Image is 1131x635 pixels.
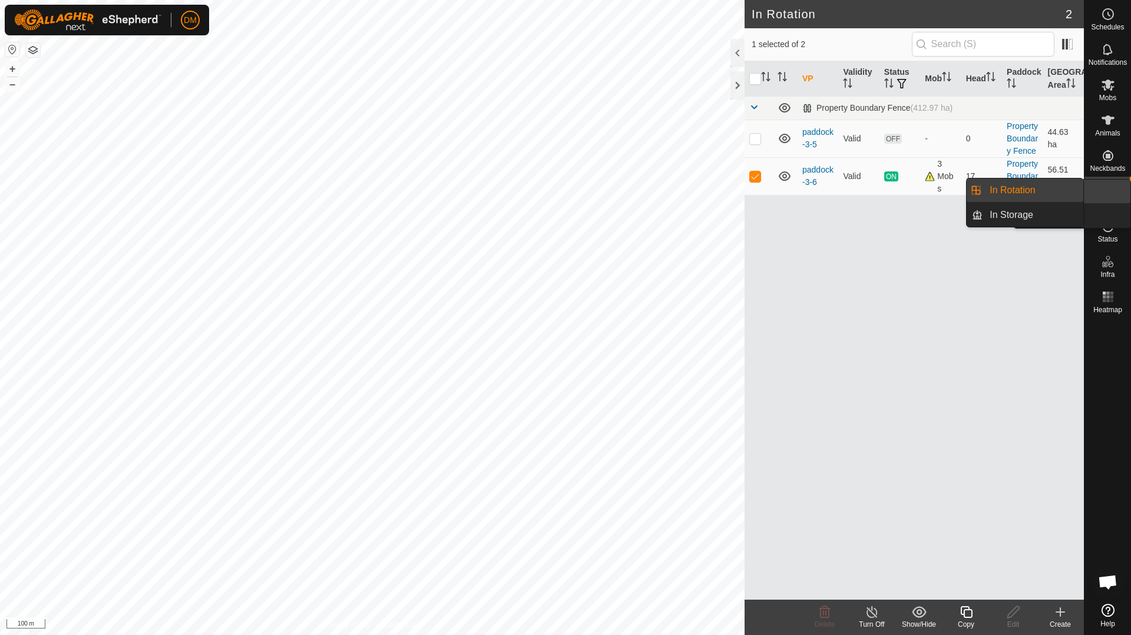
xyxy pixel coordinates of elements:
span: ON [884,171,898,181]
p-sorticon: Activate to sort [778,74,787,83]
span: Notifications [1089,59,1127,66]
span: Delete [815,620,835,629]
div: - [925,133,956,145]
span: 1 selected of 2 [752,38,912,51]
th: Status [879,61,920,97]
a: paddock-3-5 [802,127,834,149]
li: In Storage [967,203,1083,227]
span: In Storage [990,208,1033,222]
span: Status [1097,236,1117,243]
div: Property Boundary Fence [802,103,953,113]
h2: In Rotation [752,7,1066,21]
td: 0 [961,120,1002,157]
div: Edit [990,619,1037,630]
th: [GEOGRAPHIC_DATA] Area [1043,61,1084,97]
div: Show/Hide [895,619,943,630]
li: In Rotation [967,178,1083,202]
p-sorticon: Activate to sort [843,80,852,90]
td: 17 [961,157,1002,195]
div: Copy [943,619,990,630]
span: Schedules [1091,24,1124,31]
span: OFF [884,134,902,144]
span: Neckbands [1090,165,1125,172]
a: In Rotation [983,178,1083,202]
a: Property Boundary Fence [1007,159,1038,193]
span: Help [1100,620,1115,627]
td: Valid [838,157,879,195]
td: 56.51 ha [1043,157,1084,195]
span: 2 [1066,5,1072,23]
img: Gallagher Logo [14,9,161,31]
td: 44.63 ha [1043,120,1084,157]
p-sorticon: Activate to sort [1007,80,1016,90]
span: Infra [1100,271,1115,278]
th: Mob [920,61,961,97]
span: In Rotation [990,183,1035,197]
th: Head [961,61,1002,97]
div: 3 Mobs [925,158,956,195]
a: Contact Us [384,620,419,630]
span: Mobs [1099,94,1116,101]
span: (412.97 ha) [911,103,953,113]
div: Create [1037,619,1084,630]
input: Search (S) [912,32,1054,57]
button: Map Layers [26,43,40,57]
a: In Storage [983,203,1083,227]
p-sorticon: Activate to sort [986,74,996,83]
a: Help [1084,599,1131,632]
div: Turn Off [848,619,895,630]
a: Privacy Policy [326,620,370,630]
span: Heatmap [1093,306,1122,313]
p-sorticon: Activate to sort [942,74,951,83]
p-sorticon: Activate to sort [761,74,770,83]
div: Open chat [1090,564,1126,600]
button: Reset Map [5,42,19,57]
th: Validity [838,61,879,97]
button: + [5,62,19,76]
span: Animals [1095,130,1120,137]
th: VP [798,61,838,97]
p-sorticon: Activate to sort [884,80,894,90]
button: – [5,77,19,91]
a: Property Boundary Fence [1007,121,1038,156]
span: DM [184,14,197,27]
td: Valid [838,120,879,157]
p-sorticon: Activate to sort [1066,80,1076,90]
th: Paddock [1002,61,1043,97]
a: paddock-3-6 [802,165,834,187]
